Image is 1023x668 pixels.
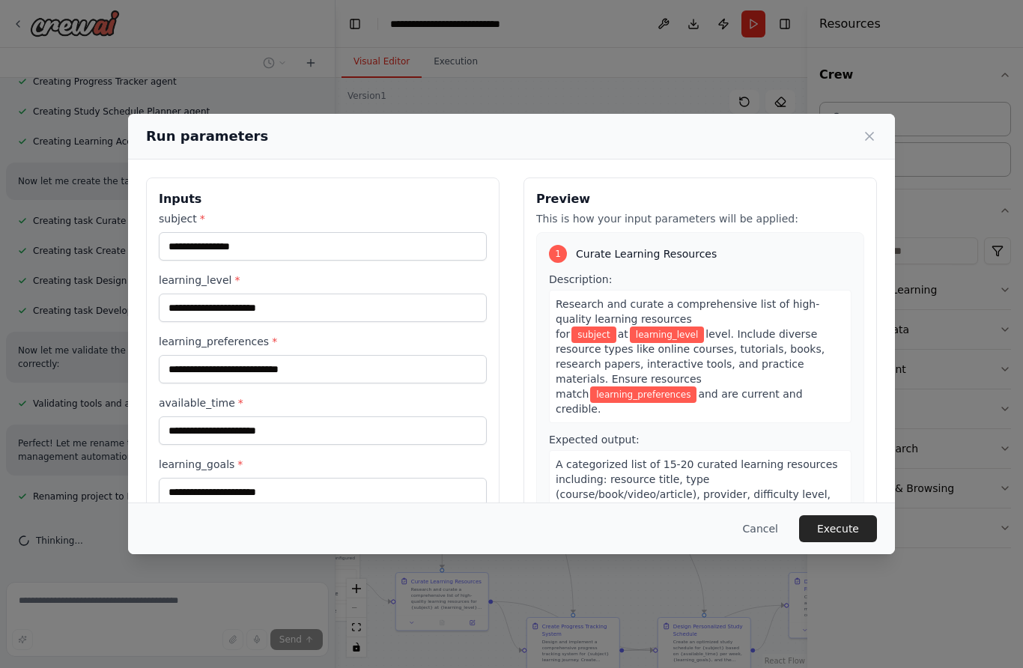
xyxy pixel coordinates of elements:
[159,334,487,349] label: learning_preferences
[536,190,864,208] h3: Preview
[556,298,819,340] span: Research and curate a comprehensive list of high-quality learning resources for
[576,246,717,261] span: Curate Learning Resources
[556,458,838,560] span: A categorized list of 15-20 curated learning resources including: resource title, type (course/bo...
[159,190,487,208] h3: Inputs
[146,126,268,147] h2: Run parameters
[731,515,790,542] button: Cancel
[536,211,864,226] p: This is how your input parameters will be applied:
[549,273,612,285] span: Description:
[618,328,628,340] span: at
[799,515,877,542] button: Execute
[549,434,640,446] span: Expected output:
[571,327,616,343] span: Variable: subject
[159,395,487,410] label: available_time
[549,245,567,263] div: 1
[159,457,487,472] label: learning_goals
[159,273,487,288] label: learning_level
[159,211,487,226] label: subject
[630,327,705,343] span: Variable: learning_level
[556,388,803,415] span: and are current and credible.
[556,328,825,400] span: level. Include diverse resource types like online courses, tutorials, books, research papers, int...
[590,386,696,403] span: Variable: learning_preferences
